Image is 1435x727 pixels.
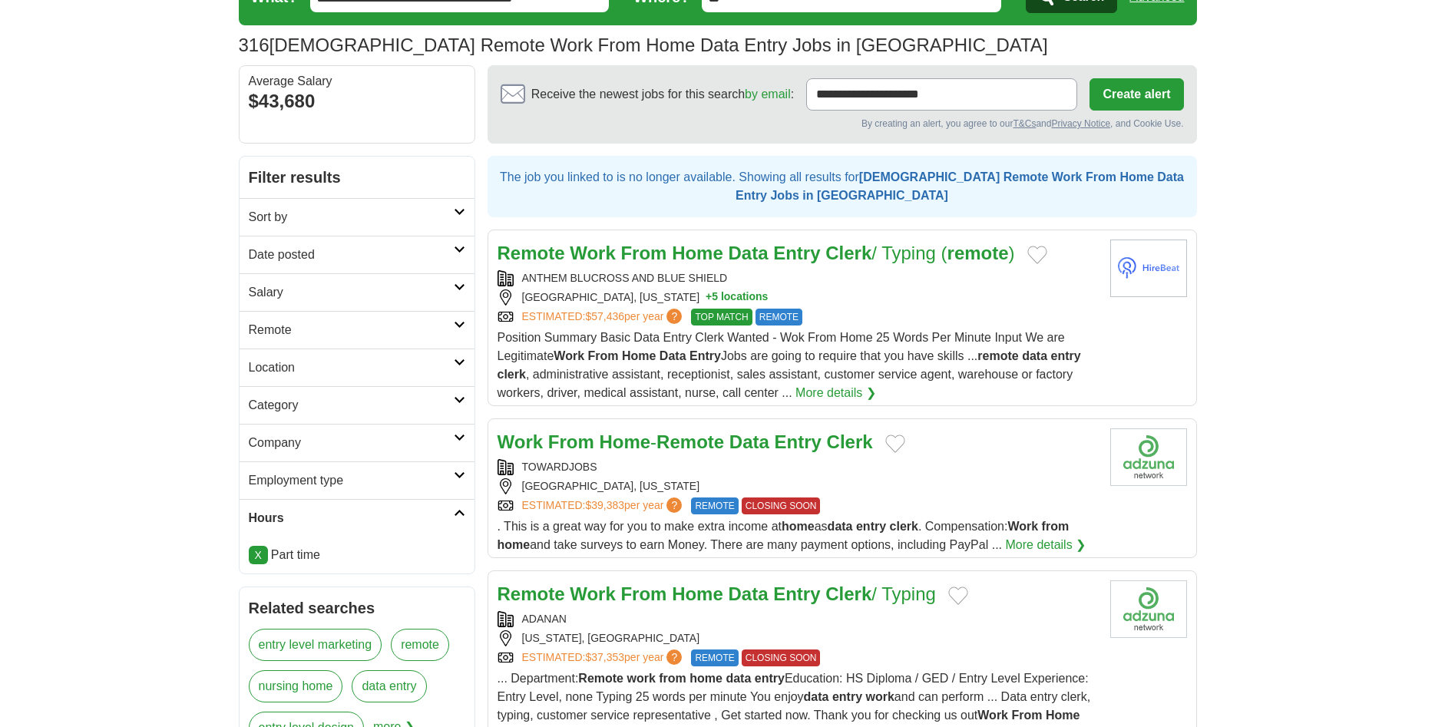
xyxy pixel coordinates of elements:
strong: Entry [773,583,820,604]
span: ? [666,649,682,665]
strong: home [782,520,815,533]
button: +5 locations [706,289,768,306]
strong: Work [554,349,584,362]
strong: Home [599,431,650,452]
a: Privacy Notice [1051,118,1110,129]
strong: Work [498,431,544,452]
strong: From [620,583,666,604]
strong: Work [977,709,1008,722]
strong: remote [947,243,1009,263]
strong: Work [570,583,616,604]
strong: from [659,672,686,685]
span: Position Summary Basic Data Entry Clerk Wanted - Wok From Home 25 Words Per Minute Input We are L... [498,331,1081,399]
strong: Entry [773,243,820,263]
strong: home [498,538,531,551]
span: REMOTE [691,649,738,666]
div: TOWARDJOBS [498,459,1098,475]
h1: [DEMOGRAPHIC_DATA] Remote Work From Home Data Entry Jobs in [GEOGRAPHIC_DATA] [239,35,1048,55]
a: More details ❯ [795,384,876,402]
strong: from [1042,520,1070,533]
strong: entry [832,690,862,703]
button: Add to favorite jobs [1027,246,1047,264]
img: Company logo [1110,240,1187,297]
h2: Employment type [249,471,454,490]
a: ESTIMATED:$39,383per year? [522,497,686,514]
a: nursing home [249,670,343,702]
h2: Category [249,396,454,415]
a: Salary [240,273,474,311]
span: 316 [239,31,269,59]
a: Company [240,424,474,461]
strong: Home [672,243,723,263]
li: Part time [249,546,465,564]
strong: Data [660,349,686,362]
div: ADANAN [498,611,1098,627]
a: T&Cs [1013,118,1036,129]
a: Date posted [240,236,474,273]
div: [GEOGRAPHIC_DATA], [US_STATE] [498,289,1098,306]
a: data entry [352,670,426,702]
strong: entry [1050,349,1080,362]
a: by email [745,88,791,101]
strong: Entry [775,431,822,452]
strong: Remote [498,243,565,263]
strong: Data [729,431,769,452]
a: More details ❯ [1005,536,1086,554]
strong: Data [728,243,768,263]
strong: entry [755,672,785,685]
strong: Home [622,349,656,362]
strong: Remote [578,672,623,685]
strong: Remote [656,431,724,452]
h2: Sort by [249,208,454,226]
div: $43,680 [249,88,465,115]
a: Remote [240,311,474,349]
button: Add to favorite jobs [948,587,968,605]
strong: data [1022,349,1047,362]
strong: Remote [498,583,565,604]
span: Receive the newest jobs for this search : [531,85,794,104]
span: CLOSING SOON [742,649,821,666]
strong: entry [856,520,886,533]
strong: Home [672,583,723,604]
a: entry level marketing [249,629,382,661]
h2: Date posted [249,246,454,264]
button: Add to favorite jobs [885,435,905,453]
a: X [249,546,268,564]
div: [GEOGRAPHIC_DATA], [US_STATE] [498,478,1098,494]
span: ? [666,309,682,324]
strong: Clerk [827,431,873,452]
strong: work [866,690,894,703]
strong: data [828,520,853,533]
h2: Remote [249,321,454,339]
h2: Company [249,434,454,452]
strong: work [627,672,655,685]
a: Work From Home-Remote Data Entry Clerk [498,431,873,452]
strong: From [620,243,666,263]
a: Remote Work From Home Data Entry Clerk/ Typing (remote) [498,243,1015,263]
strong: Work [570,243,616,263]
span: . This is a great way for you to make extra income at as . Compensation: and take surveys to earn... [498,520,1070,551]
div: The job you linked to is no longer available. Showing all results for [488,156,1197,217]
strong: [DEMOGRAPHIC_DATA] Remote Work From Home Data Entry Jobs in [GEOGRAPHIC_DATA] [736,170,1184,202]
strong: remote [977,349,1018,362]
div: ANTHEM BLUCROSS AND BLUE SHIELD [498,270,1098,286]
strong: Clerk [825,583,871,604]
strong: Clerk [825,243,871,263]
a: ESTIMATED:$37,353per year? [522,649,686,666]
span: + [706,289,712,306]
h2: Salary [249,283,454,302]
strong: data [726,672,751,685]
span: $57,436 [585,310,624,322]
a: Sort by [240,198,474,236]
strong: Entry [689,349,721,362]
strong: clerk [498,368,526,381]
strong: data [804,690,829,703]
a: ESTIMATED:$57,436per year? [522,309,686,325]
span: $39,383 [585,499,624,511]
a: remote [391,629,449,661]
a: Remote Work From Home Data Entry Clerk/ Typing [498,583,936,604]
strong: home [689,672,722,685]
span: TOP MATCH [691,309,752,325]
span: ? [666,497,682,513]
h2: Hours [249,509,454,527]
